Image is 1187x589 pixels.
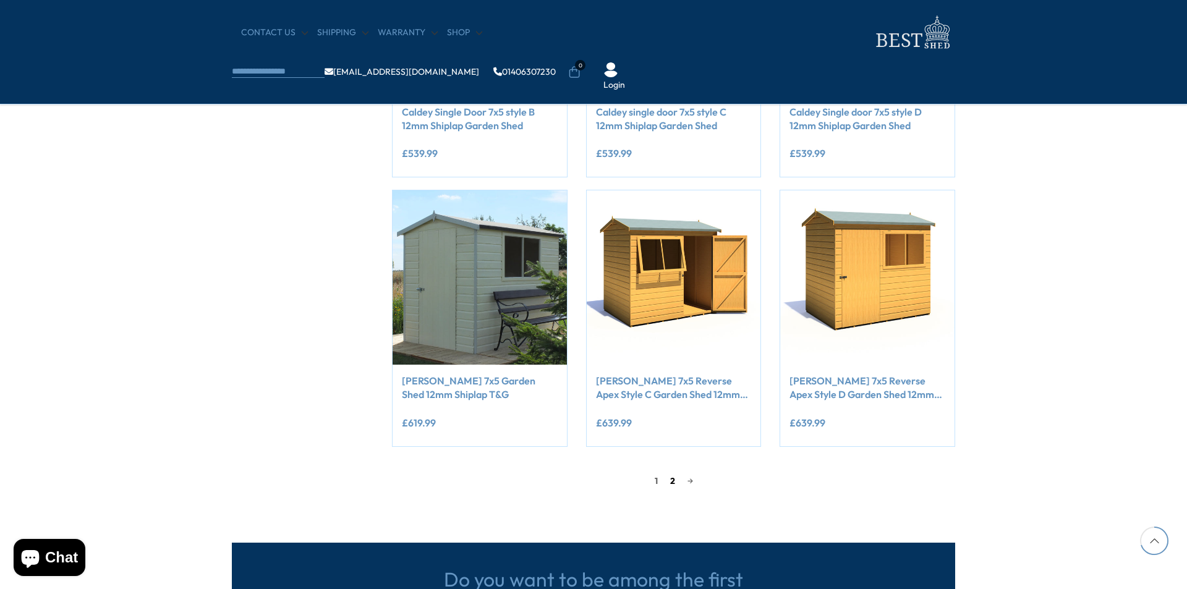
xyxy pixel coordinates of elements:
a: Warranty [378,27,438,39]
a: CONTACT US [241,27,308,39]
a: → [681,472,699,490]
a: [PERSON_NAME] 7x5 Reverse Apex Style C Garden Shed 12mm Shiplap T&G [596,374,752,402]
inbox-online-store-chat: Shopify online store chat [10,539,89,579]
img: logo [869,12,955,53]
a: Shipping [317,27,368,39]
a: [PERSON_NAME] 7x5 Garden Shed 12mm Shiplap T&G [402,374,558,402]
ins: £619.99 [402,418,436,428]
a: Caldey Single door 7x5 style D 12mm Shiplap Garden Shed [789,105,945,133]
ins: £539.99 [596,148,632,158]
span: 1 [649,472,664,490]
a: 0 [568,66,581,78]
a: [EMAIL_ADDRESS][DOMAIN_NAME] [325,67,479,76]
img: User Icon [603,62,618,77]
a: 01406307230 [493,67,556,76]
ins: £539.99 [789,148,825,158]
ins: £639.99 [789,418,825,428]
ins: £639.99 [596,418,632,428]
a: 2 [664,472,681,490]
a: Caldey Single Door 7x5 style B 12mm Shiplap Garden Shed [402,105,558,133]
a: Shop [447,27,482,39]
span: 0 [575,60,585,70]
a: [PERSON_NAME] 7x5 Reverse Apex Style D Garden Shed 12mm Shiplap T&G [789,374,945,402]
a: Caldey single door 7x5 style C 12mm Shiplap Garden Shed [596,105,752,133]
a: Login [603,79,625,91]
ins: £539.99 [402,148,438,158]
